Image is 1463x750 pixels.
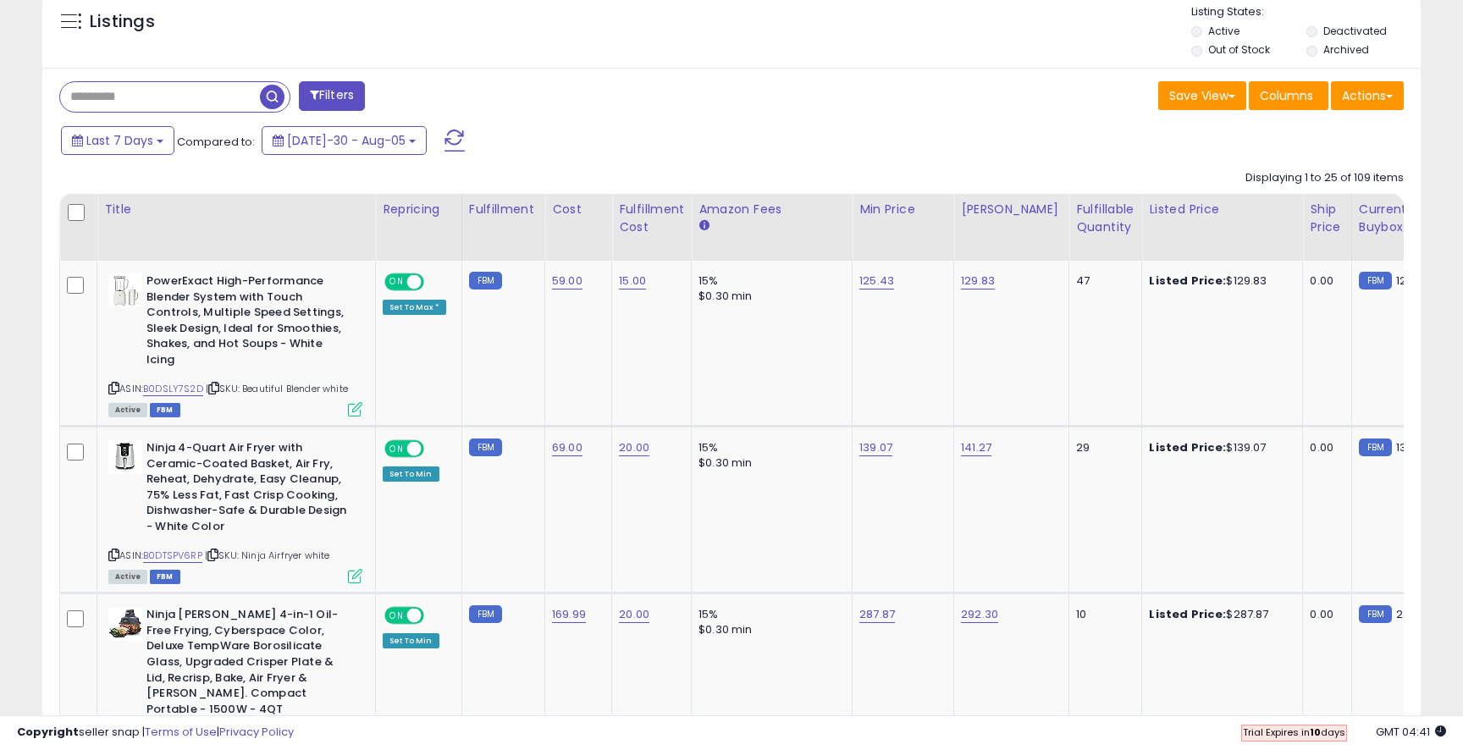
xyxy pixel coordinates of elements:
div: seller snap | | [17,725,294,741]
label: Active [1208,24,1239,38]
a: 129.83 [961,273,995,290]
label: Out of Stock [1208,42,1270,57]
a: 292.30 [961,606,998,623]
div: $0.30 min [698,455,839,471]
div: [PERSON_NAME] [961,201,1062,218]
a: Terms of Use [145,724,217,740]
div: $0.30 min [698,289,839,304]
div: Current Buybox Price [1359,201,1446,236]
a: 20.00 [619,439,649,456]
label: Deactivated [1323,24,1387,38]
div: Cost [552,201,605,218]
b: Listed Price: [1149,439,1226,455]
div: Set To Max * [383,300,446,315]
div: ASIN: [108,440,362,582]
div: Set To Min [383,466,439,482]
span: FBM [150,403,180,417]
div: Listed Price [1149,201,1295,218]
img: 31FdBhtOsKL._SL40_.jpg [108,273,142,307]
span: [DATE]-30 - Aug-05 [287,132,406,149]
span: 287.87 [1396,606,1432,622]
strong: Copyright [17,724,79,740]
small: FBM [469,272,502,290]
a: B0DTSPV6RP [143,549,202,563]
p: Listing States: [1191,4,1420,20]
div: 15% [698,273,839,289]
div: Ship Price [1310,201,1344,236]
div: Set To Min [383,633,439,648]
div: 47 [1076,273,1129,289]
div: $139.07 [1149,440,1289,455]
button: Save View [1158,81,1246,110]
div: 0.00 [1310,273,1338,289]
span: All listings currently available for purchase on Amazon [108,403,147,417]
span: Trial Expires in days [1243,725,1345,739]
div: $129.83 [1149,273,1289,289]
div: 10 [1076,607,1129,622]
div: 0.00 [1310,607,1338,622]
b: 10 [1310,725,1321,739]
span: 129.83 [1396,273,1430,289]
a: 59.00 [552,273,582,290]
span: OFF [422,275,449,290]
span: FBM [150,570,180,584]
b: Ninja 4-Quart Air Fryer with Ceramic-Coated Basket, Air Fry, Reheat, Dehydrate, Easy Cleanup, 75%... [146,440,352,538]
small: FBM [1359,605,1392,623]
small: FBM [469,605,502,623]
span: OFF [422,442,449,456]
small: FBM [469,438,502,456]
div: 15% [698,440,839,455]
div: Fulfillment Cost [619,201,684,236]
div: Repricing [383,201,455,218]
div: $0.30 min [698,622,839,637]
span: ON [386,609,407,623]
div: 0.00 [1310,440,1338,455]
a: 15.00 [619,273,646,290]
a: 141.27 [961,439,991,456]
a: B0DSLY7S2D [143,382,203,396]
button: Actions [1331,81,1404,110]
b: Listed Price: [1149,606,1226,622]
h5: Listings [90,10,155,34]
b: Ninja [PERSON_NAME] 4-in-1 Oil-Free Frying, Cyberspace Color, Deluxe TempWare Borosilicate Glass,... [146,607,352,721]
a: Privacy Policy [219,724,294,740]
div: ASIN: [108,273,362,415]
div: $287.87 [1149,607,1289,622]
div: Title [104,201,368,218]
button: [DATE]-30 - Aug-05 [262,126,427,155]
small: Amazon Fees. [698,218,709,234]
span: ON [386,442,407,456]
a: 139.07 [859,439,892,456]
a: 287.87 [859,606,895,623]
div: 15% [698,607,839,622]
button: Last 7 Days [61,126,174,155]
div: Fulfillment [469,201,538,218]
small: FBM [1359,272,1392,290]
span: 2025-08-13 04:41 GMT [1376,724,1446,740]
span: OFF [422,609,449,623]
b: PowerExact High-Performance Blender System with Touch Controls, Multiple Speed Settings, Sleek De... [146,273,352,372]
a: 69.00 [552,439,582,456]
span: 139.07 [1396,439,1429,455]
div: Displaying 1 to 25 of 109 items [1245,170,1404,186]
b: Listed Price: [1149,273,1226,289]
span: | SKU: Ninja Airfryer white [205,549,330,562]
span: All listings currently available for purchase on Amazon [108,570,147,584]
div: Fulfillable Quantity [1076,201,1135,236]
span: ON [386,275,407,290]
a: 125.43 [859,273,894,290]
span: Columns [1260,87,1313,104]
img: 41ktUY+eQAL._SL40_.jpg [108,607,142,641]
span: Compared to: [177,134,255,150]
span: | SKU: Beautiful Blender white [206,382,348,395]
a: 169.99 [552,606,586,623]
span: Last 7 Days [86,132,153,149]
small: FBM [1359,438,1392,456]
div: Amazon Fees [698,201,845,218]
img: 31tOgCljUeL._SL40_.jpg [108,440,142,474]
div: Min Price [859,201,947,218]
div: 29 [1076,440,1129,455]
button: Filters [299,81,365,111]
a: 20.00 [619,606,649,623]
button: Columns [1249,81,1328,110]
